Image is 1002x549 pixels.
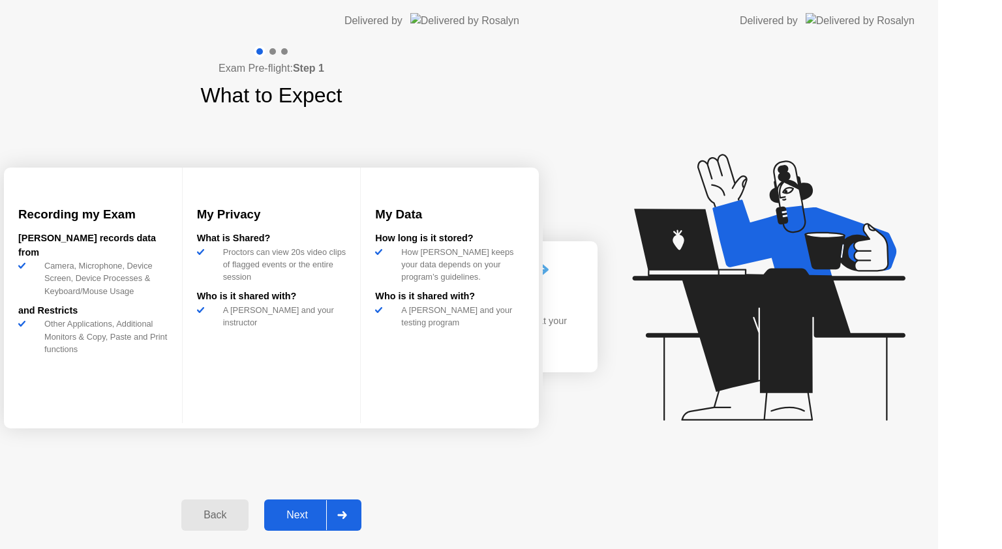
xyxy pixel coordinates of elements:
div: How [PERSON_NAME] keeps your data depends on your program’s guidelines. [396,246,524,284]
div: Camera, Microphone, Device Screen, Device Processes & Keyboard/Mouse Usage [39,260,168,297]
div: What is Shared? [197,231,346,246]
div: A [PERSON_NAME] and your instructor [218,304,346,329]
div: Who is it shared with? [197,289,346,304]
div: and Restricts [18,304,168,318]
div: Delivered by [740,13,798,29]
div: [PERSON_NAME] records data from [18,231,168,260]
h4: Exam Pre-flight: [219,61,324,76]
div: A [PERSON_NAME] and your testing program [396,304,524,329]
h1: What to Expect [201,80,342,111]
button: Back [181,499,249,531]
h3: Recording my Exam [18,205,168,224]
div: How long is it stored? [375,231,524,246]
div: Back [185,509,245,521]
img: Delivered by Rosalyn [410,13,519,28]
div: Next [268,509,326,521]
button: Next [264,499,361,531]
div: Other Applications, Additional Monitors & Copy, Paste and Print functions [39,318,168,355]
div: Proctors can view 20s video clips of flagged events or the entire session [218,246,346,284]
div: Who is it shared with? [375,289,524,304]
h3: My Privacy [197,205,346,224]
h3: My Data [375,205,524,224]
b: Step 1 [293,63,324,74]
img: Delivered by Rosalyn [806,13,915,28]
div: Delivered by [344,13,402,29]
